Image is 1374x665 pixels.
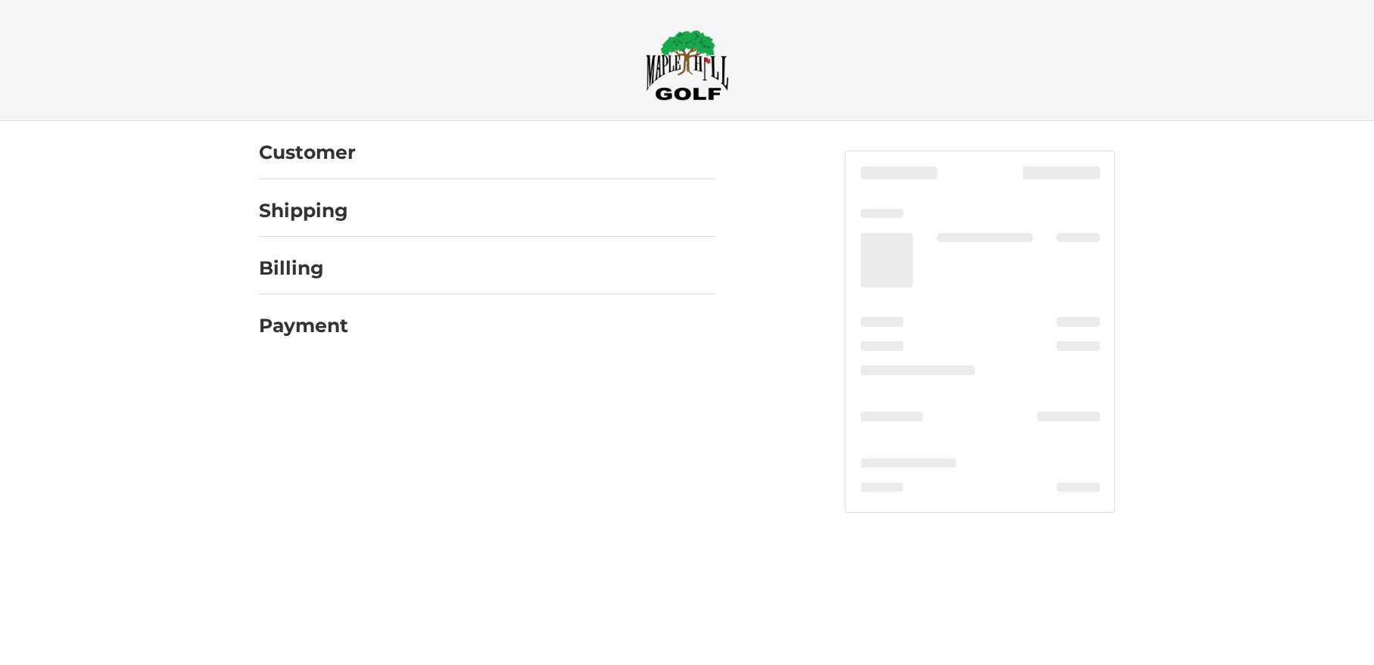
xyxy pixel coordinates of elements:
h2: Billing [259,256,347,280]
h2: Payment [259,314,348,337]
iframe: Google Customer Reviews [1249,624,1374,665]
img: Maple Hill Golf [646,30,729,101]
h2: Customer [259,141,356,164]
h2: Shipping [259,199,348,222]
